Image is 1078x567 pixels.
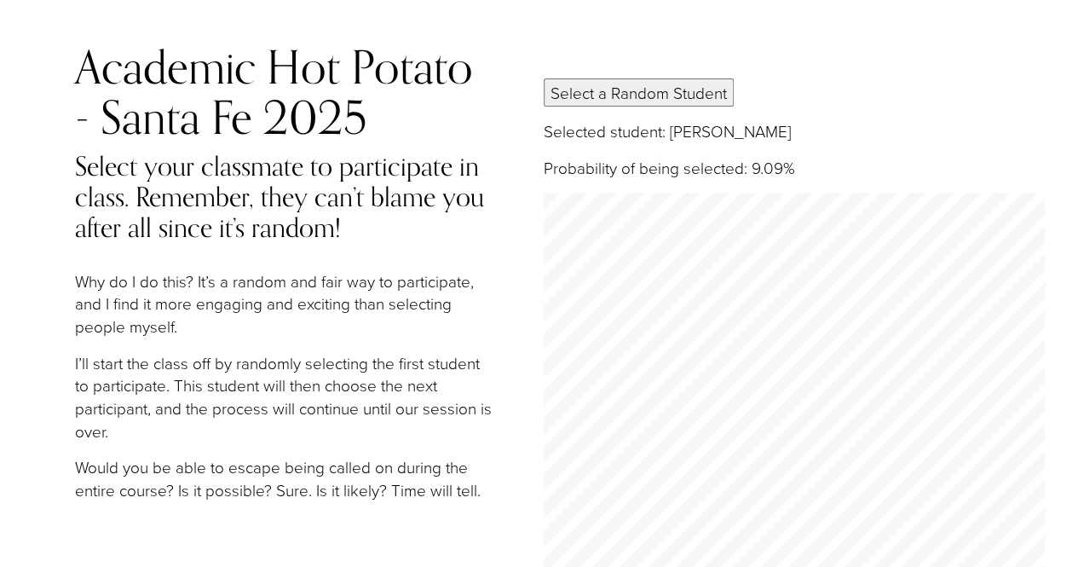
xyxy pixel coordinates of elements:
[544,78,734,107] button: Select a Random Student
[544,120,1046,143] p: Selected student: [PERSON_NAME]
[75,151,492,243] h4: Select your classmate to participate in class. Remember, they can’t blame you after all since it’...
[75,352,492,443] p: I’ll start the class off by randomly selecting the first student to participate. This student wil...
[544,157,1046,180] p: Probability of being selected: 9.09%
[75,42,492,142] h2: Academic Hot Potato - Santa Fe 2025
[75,456,492,501] p: Would you be able to escape being called on during the entire course? Is it possible? Sure. Is it...
[75,270,492,338] p: Why do I do this? It’s a random and fair way to participate, and I find it more engaging and exci...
